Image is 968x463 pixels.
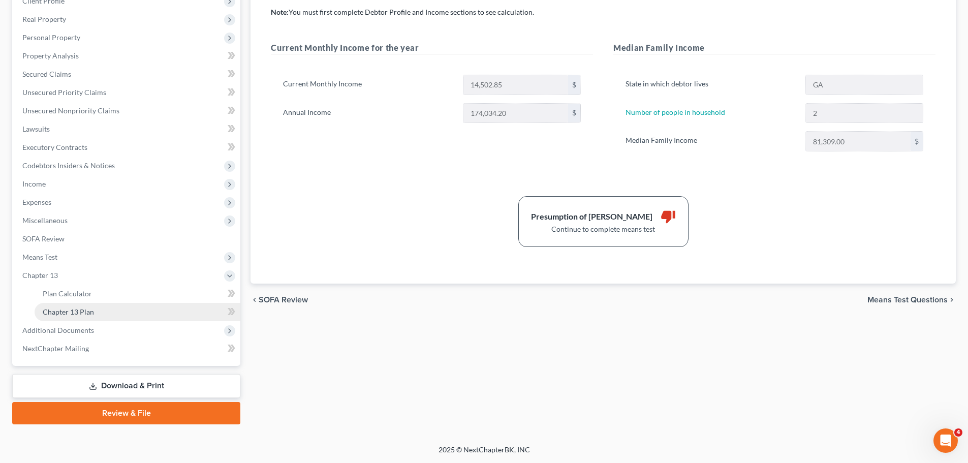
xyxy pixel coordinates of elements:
span: Unsecured Priority Claims [22,88,106,97]
a: Secured Claims [14,65,240,83]
span: Means Test [22,253,57,261]
label: State in which debtor lives [620,75,800,95]
strong: Note: [271,8,289,16]
a: SOFA Review [14,230,240,248]
span: Expenses [22,198,51,206]
span: Executory Contracts [22,143,87,151]
i: chevron_left [251,296,259,304]
input: 0.00 [463,104,568,123]
span: NextChapter Mailing [22,344,89,353]
div: Continue to complete means test [531,224,676,234]
button: chevron_left SOFA Review [251,296,308,304]
div: $ [568,75,580,95]
label: Median Family Income [620,131,800,151]
input: -- [806,104,923,123]
a: Download & Print [12,374,240,398]
i: chevron_right [948,296,956,304]
button: Means Test Questions chevron_right [867,296,956,304]
a: Unsecured Nonpriority Claims [14,102,240,120]
input: 0.00 [463,75,568,95]
label: Current Monthly Income [278,75,457,95]
a: Property Analysis [14,47,240,65]
a: Lawsuits [14,120,240,138]
input: State [806,75,923,95]
i: thumb_down [661,209,676,224]
a: Number of people in household [626,108,725,116]
input: 0.00 [806,132,911,151]
span: Miscellaneous [22,216,68,225]
span: SOFA Review [22,234,65,243]
a: NextChapter Mailing [14,339,240,358]
a: Executory Contracts [14,138,240,157]
span: Additional Documents [22,326,94,334]
div: $ [568,104,580,123]
label: Annual Income [278,103,457,124]
a: Unsecured Priority Claims [14,83,240,102]
span: SOFA Review [259,296,308,304]
span: Income [22,179,46,188]
span: Real Property [22,15,66,23]
span: Means Test Questions [867,296,948,304]
span: Secured Claims [22,70,71,78]
a: Plan Calculator [35,285,240,303]
a: Chapter 13 Plan [35,303,240,321]
span: Personal Property [22,33,80,42]
p: You must first complete Debtor Profile and Income sections to see calculation. [271,7,935,17]
div: 2025 © NextChapterBK, INC [195,445,774,463]
div: Presumption of [PERSON_NAME] [531,211,652,223]
div: $ [911,132,923,151]
span: Codebtors Insiders & Notices [22,161,115,170]
span: 4 [954,428,962,437]
span: Chapter 13 Plan [43,307,94,316]
span: Plan Calculator [43,289,92,298]
h5: Median Family Income [613,42,935,54]
a: Review & File [12,402,240,424]
span: Chapter 13 [22,271,58,280]
h5: Current Monthly Income for the year [271,42,593,54]
span: Lawsuits [22,125,50,133]
span: Unsecured Nonpriority Claims [22,106,119,115]
span: Property Analysis [22,51,79,60]
iframe: Intercom live chat [933,428,958,453]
